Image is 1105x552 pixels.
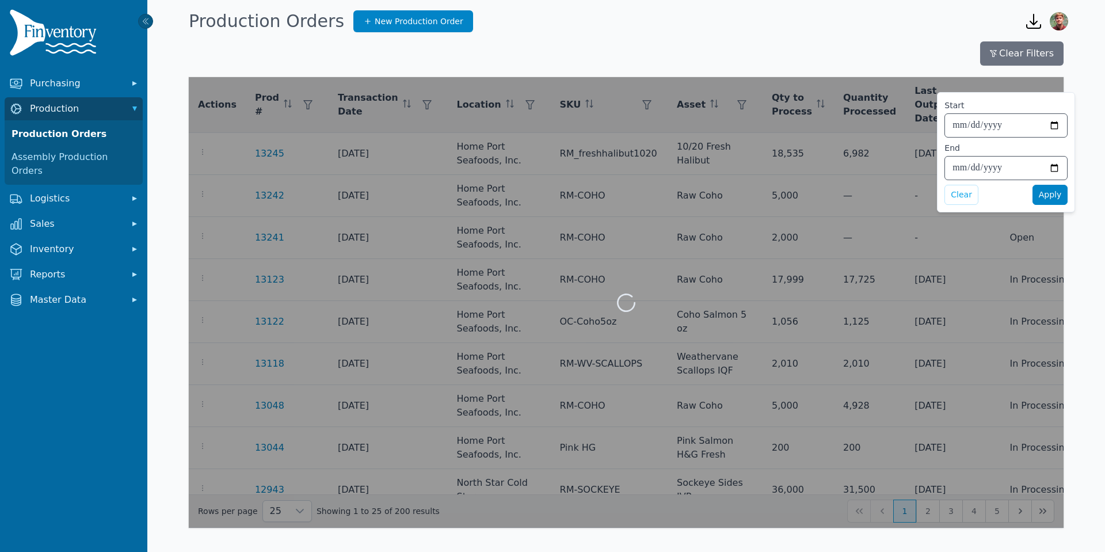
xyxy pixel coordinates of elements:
button: Apply [1032,185,1068,205]
span: Logistics [30,192,122,205]
button: Inventory [5,238,143,261]
button: Reports [5,263,143,286]
a: New Production Order [353,10,473,32]
span: Inventory [30,242,122,256]
button: Clear [944,185,978,205]
img: Finventory [9,9,101,60]
h1: Production Orders [189,11,344,32]
span: Purchasing [30,77,122,90]
a: Assembly Production Orders [7,146,140,182]
button: Clear Filters [980,41,1064,66]
img: Garrett Shevach [1050,12,1068,31]
span: Apply [1039,189,1062,201]
span: New Production Order [375,16,463,27]
button: Logistics [5,187,143,210]
button: Master Data [5,288,143,311]
span: Master Data [30,293,122,307]
span: Production [30,102,122,116]
button: Sales [5,212,143,235]
span: Sales [30,217,122,231]
label: Start [944,100,964,111]
a: Production Orders [7,123,140,146]
span: Reports [30,268,122,281]
button: Purchasing [5,72,143,95]
label: End [944,142,960,154]
button: Production [5,97,143,120]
